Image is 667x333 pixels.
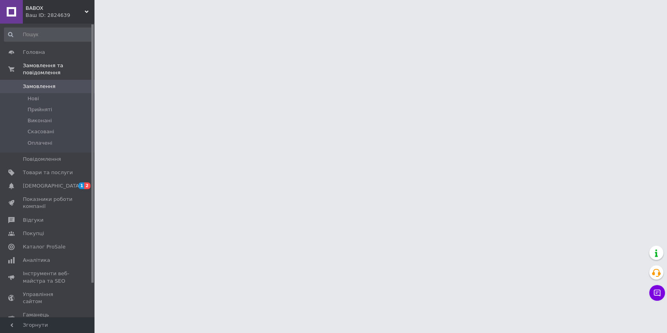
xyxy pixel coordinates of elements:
[26,12,94,19] div: Ваш ID: 2824639
[28,106,52,113] span: Прийняті
[23,291,73,305] span: Управління сайтом
[23,156,61,163] span: Повідомлення
[23,243,65,250] span: Каталог ProSale
[23,83,56,90] span: Замовлення
[28,95,39,102] span: Нові
[23,182,81,189] span: [DEMOGRAPHIC_DATA]
[23,49,45,56] span: Головна
[23,311,73,326] span: Гаманець компанії
[28,128,54,135] span: Скасовані
[28,140,52,147] span: Оплачені
[78,182,85,189] span: 1
[28,117,52,124] span: Виконані
[23,169,73,176] span: Товари та послуги
[23,217,43,224] span: Відгуки
[26,5,85,12] span: BABOX
[84,182,91,189] span: 2
[23,62,94,76] span: Замовлення та повідомлення
[23,196,73,210] span: Показники роботи компанії
[649,285,665,301] button: Чат з покупцем
[23,270,73,284] span: Інструменти веб-майстра та SEO
[23,230,44,237] span: Покупці
[4,28,93,42] input: Пошук
[23,257,50,264] span: Аналітика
